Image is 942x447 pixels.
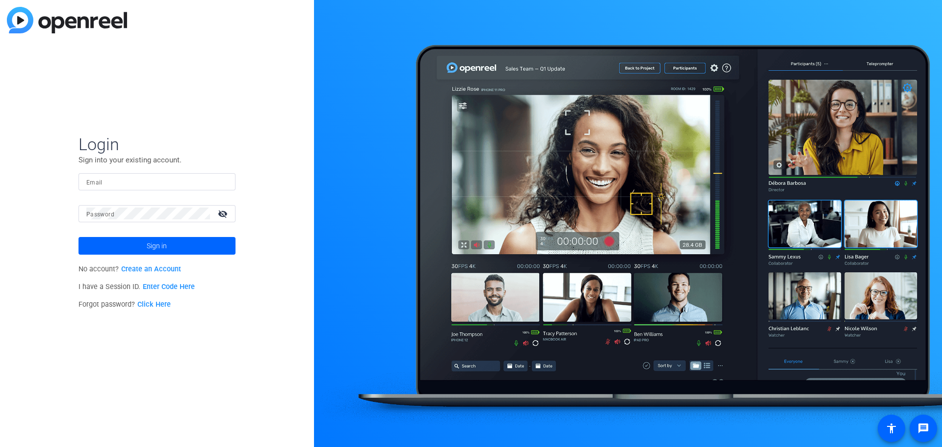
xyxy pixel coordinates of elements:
button: Sign in [78,237,235,255]
mat-icon: message [917,422,929,434]
span: Sign in [147,234,167,258]
mat-icon: accessibility [886,422,897,434]
a: Click Here [137,300,171,309]
img: blue-gradient.svg [7,7,127,33]
mat-label: Password [86,211,114,218]
span: I have a Session ID. [78,283,195,291]
mat-icon: visibility_off [212,207,235,221]
a: Enter Code Here [143,283,195,291]
a: Create an Account [121,265,181,273]
span: No account? [78,265,181,273]
span: Login [78,134,235,155]
p: Sign into your existing account. [78,155,235,165]
input: Enter Email Address [86,176,228,187]
mat-label: Email [86,179,103,186]
span: Forgot password? [78,300,171,309]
